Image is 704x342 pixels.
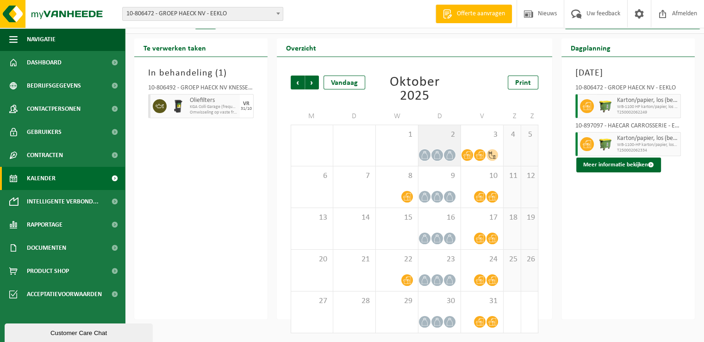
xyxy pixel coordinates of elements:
[296,296,328,306] span: 27
[466,296,498,306] span: 31
[338,254,371,265] span: 21
[134,38,215,57] h2: Te verwerken taken
[27,190,99,213] span: Intelligente verbond...
[171,99,185,113] img: WB-0240-HPE-BK-01
[380,171,413,181] span: 8
[296,213,328,223] span: 13
[423,213,456,223] span: 16
[504,108,521,125] td: Z
[466,254,498,265] span: 24
[27,144,63,167] span: Contracten
[333,108,376,125] td: D
[291,108,333,125] td: M
[380,296,413,306] span: 29
[27,213,62,236] span: Rapportage
[27,74,81,97] span: Bedrijfsgegevens
[423,171,456,181] span: 9
[617,135,678,142] span: Karton/papier, los (bedrijven)
[575,85,681,94] div: 10-806472 - GROEP HAECK NV - EEKLO
[190,97,237,104] span: Oliefilters
[418,108,461,125] td: D
[526,171,534,181] span: 12
[575,66,681,80] h3: [DATE]
[27,283,102,306] span: Acceptatievoorwaarden
[466,213,498,223] span: 17
[380,213,413,223] span: 15
[218,69,224,78] span: 1
[561,38,620,57] h2: Dagplanning
[324,76,365,89] div: Vandaag
[5,322,155,342] iframe: chat widget
[380,130,413,140] span: 1
[576,158,661,172] button: Meer informatie bekijken
[305,76,319,89] span: Volgende
[27,260,69,283] span: Product Shop
[617,148,678,153] span: T250002062334
[508,130,516,140] span: 4
[423,296,456,306] span: 30
[291,76,305,89] span: Vorige
[376,108,418,125] td: W
[27,28,56,51] span: Navigatie
[338,296,371,306] span: 28
[508,213,516,223] span: 18
[123,7,283,20] span: 10-806472 - GROEP HAECK NV - EEKLO
[338,213,371,223] span: 14
[27,120,62,144] span: Gebruikers
[148,85,254,94] div: 10-806492 - GROEP HAECK NV KNESSELARE - AALTER
[521,108,539,125] td: Z
[296,254,328,265] span: 20
[148,66,254,80] h3: In behandeling ( )
[277,38,325,57] h2: Overzicht
[122,7,283,21] span: 10-806472 - GROEP HAECK NV - EEKLO
[461,108,504,125] td: V
[27,51,62,74] span: Dashboard
[617,104,678,110] span: WB-1100 HP karton/papier, los (bedrijven)
[617,97,678,104] span: Karton/papier, los (bedrijven)
[338,171,371,181] span: 7
[598,99,612,113] img: WB-1100-HPE-GN-51
[423,254,456,265] span: 23
[466,130,498,140] span: 3
[241,107,252,111] div: 31/10
[515,79,531,87] span: Print
[508,76,538,89] a: Print
[296,171,328,181] span: 6
[526,254,534,265] span: 26
[423,130,456,140] span: 2
[617,110,678,115] span: T250002062249
[436,5,512,23] a: Offerte aanvragen
[376,76,453,103] div: Oktober 2025
[526,130,534,140] span: 5
[27,167,56,190] span: Kalender
[575,123,681,132] div: 10-897097 - HAECAR CARROSSERIE - EEKLO
[598,137,612,151] img: WB-1100-HPE-GN-50
[617,142,678,148] span: WB-1100-HP karton/papier, los (bedrijven)
[526,213,534,223] span: 19
[508,254,516,265] span: 25
[466,171,498,181] span: 10
[380,254,413,265] span: 22
[27,97,81,120] span: Contactpersonen
[27,236,66,260] span: Documenten
[190,104,237,110] span: KGA Colli Garage (frequentie)
[508,171,516,181] span: 11
[455,9,507,19] span: Offerte aanvragen
[190,110,237,115] span: Omwisseling op vaste frequentie (incl. verwerking)
[243,101,249,107] div: VR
